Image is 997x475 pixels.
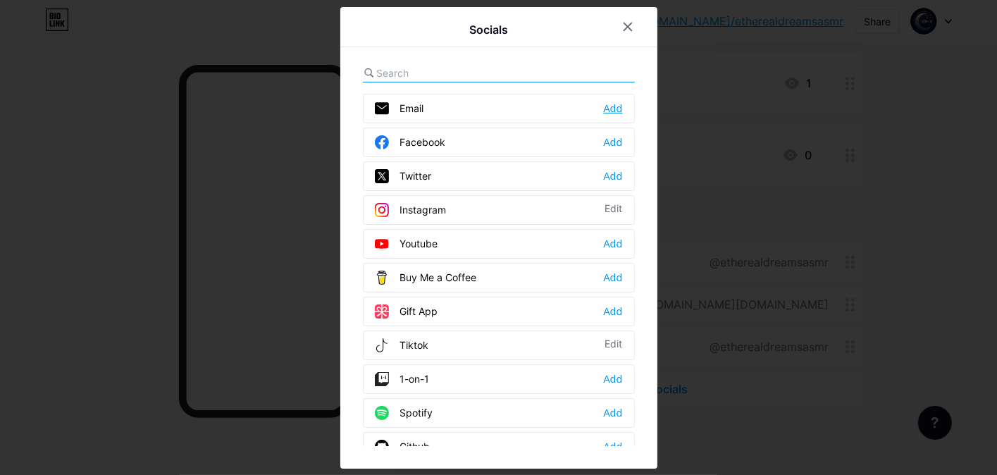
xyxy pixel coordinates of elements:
div: Edit [605,338,623,352]
div: Instagram [375,203,447,217]
div: Add [603,304,622,319]
div: Gift App [375,304,438,319]
div: Buy Me a Coffee [375,271,477,285]
div: Email [375,101,424,116]
div: Socials [469,21,508,38]
div: Add [603,169,622,183]
div: Add [603,237,622,251]
div: Youtube [375,237,438,251]
div: Github [375,440,431,454]
div: Tiktok [375,338,429,352]
div: Add [603,406,622,420]
div: Add [603,372,622,386]
div: Add [603,271,622,285]
input: Search [377,66,533,80]
div: Twitter [375,169,432,183]
div: 1-on-1 [375,372,430,386]
div: Spotify [375,406,433,420]
div: Edit [605,203,623,217]
div: Facebook [375,135,446,149]
div: Add [603,101,622,116]
div: Add [603,135,622,149]
div: Add [603,440,622,454]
